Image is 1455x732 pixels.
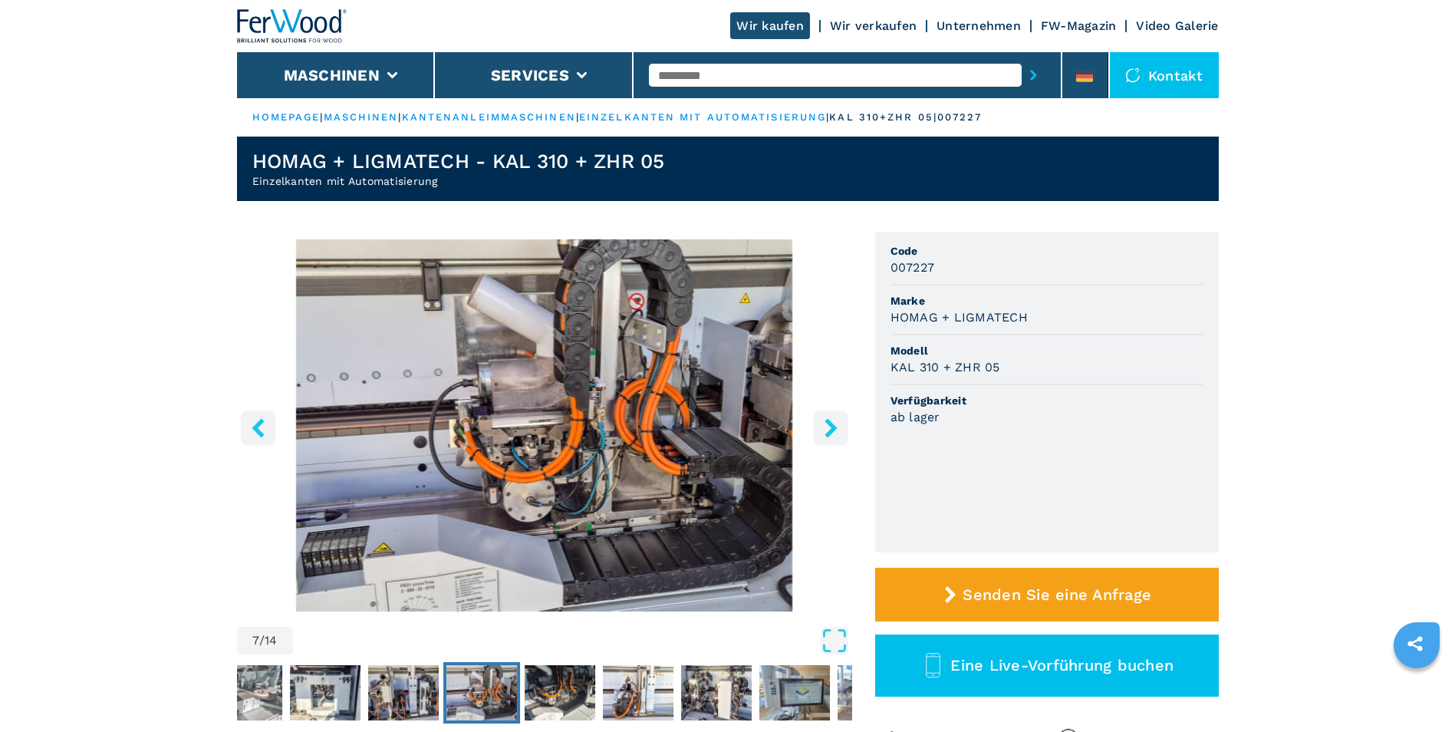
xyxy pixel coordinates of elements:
[890,243,1203,259] span: Code
[446,665,517,720] img: a578c34bb9285c223cb12be27bc2b56c
[241,411,275,445] button: left-button
[1390,663,1443,720] iframe: Chat
[284,66,380,84] button: Maschinen
[576,111,579,123] span: |
[1136,18,1218,33] a: Video Galerie
[579,111,826,123] a: einzelkanten mit automatisierung
[237,239,852,612] div: Go to Slide 7
[890,393,1203,408] span: Verfügbarkeit
[252,173,665,189] h2: Einzelkanten mit Automatisierung
[950,656,1174,674] span: Eine Live-Vorführung buchen
[600,662,676,724] button: Go to Slide 9
[290,665,360,720] img: d230f2118db60edc783572515850761e
[814,411,848,445] button: right-button
[368,665,439,720] img: f5da69a367d0bcb7903c4246859da766
[522,662,598,724] button: Go to Slide 8
[830,18,917,33] a: Wir verkaufen
[890,293,1203,308] span: Marke
[297,627,848,655] button: Open Fullscreen
[875,568,1219,622] button: Senden Sie eine Anfrage
[525,665,595,720] img: 0ee2de74c89aee4cfd451fa369fad6e0
[826,111,829,123] span: |
[398,111,401,123] span: |
[756,662,833,724] button: Go to Slide 11
[834,662,911,724] button: Go to Slide 12
[678,662,755,724] button: Go to Slide 10
[320,111,323,123] span: |
[1110,52,1219,98] div: Kontakt
[681,665,752,720] img: a5374ae8260999f6191c02e76cb0c492
[890,308,1028,326] h3: HOMAG + LIGMATECH
[212,665,282,720] img: b359cbc3b5b6199240b68aba48152bf1
[1041,18,1117,33] a: FW-Magazin
[890,259,935,276] h3: 007227
[890,343,1203,358] span: Modell
[237,239,852,612] img: Einzelkanten mit Automatisierung HOMAG + LIGMATECH KAL 310 + ZHR 05
[603,665,673,720] img: 395f564d72257e0f6393919704133c14
[937,18,1021,33] a: Unternehmen
[402,111,576,123] a: kantenanleimmaschinen
[252,111,321,123] a: HOMEPAGE
[890,358,1000,376] h3: KAL 310 + ZHR 05
[265,635,278,647] span: 14
[875,635,1219,697] button: Eine Live-Vorführung buchen
[1125,68,1141,83] img: Kontakt
[287,662,364,724] button: Go to Slide 5
[1022,58,1045,93] button: submit-button
[443,662,520,724] button: Go to Slide 7
[937,110,983,124] p: 007227
[1396,625,1434,663] a: sharethis
[829,110,937,124] p: kal 310+zhr 05 |
[365,662,442,724] button: Go to Slide 6
[252,635,259,647] span: 7
[52,662,667,724] nav: Thumbnail Navigation
[838,665,908,720] img: 49376daa230b31ad3c26df06bf410df9
[252,149,665,173] h1: HOMAG + LIGMATECH - KAL 310 + ZHR 05
[259,635,265,647] span: /
[890,408,940,426] h3: ab lager
[759,665,830,720] img: 2ae60e3ddf0b7fc7f6fae3fc84b2da21
[491,66,569,84] button: Services
[963,585,1151,604] span: Senden Sie eine Anfrage
[209,662,285,724] button: Go to Slide 4
[237,9,347,43] img: Ferwood
[324,111,399,123] a: maschinen
[730,12,810,39] a: Wir kaufen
